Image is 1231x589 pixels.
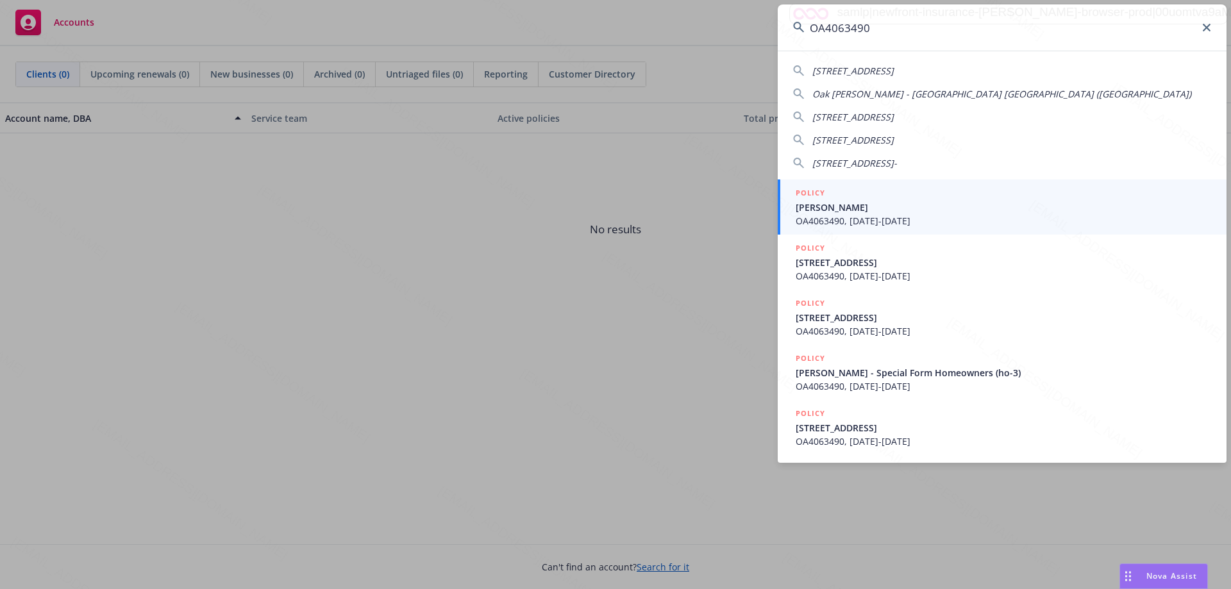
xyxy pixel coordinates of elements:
[796,311,1211,324] span: [STREET_ADDRESS]
[812,157,897,169] span: [STREET_ADDRESS]-
[1119,563,1208,589] button: Nova Assist
[796,352,825,365] h5: POLICY
[796,379,1211,393] span: OA4063490, [DATE]-[DATE]
[812,65,894,77] span: [STREET_ADDRESS]
[796,407,825,420] h5: POLICY
[796,256,1211,269] span: [STREET_ADDRESS]
[796,214,1211,228] span: OA4063490, [DATE]-[DATE]
[1120,564,1136,588] div: Drag to move
[778,290,1227,345] a: POLICY[STREET_ADDRESS]OA4063490, [DATE]-[DATE]
[796,324,1211,338] span: OA4063490, [DATE]-[DATE]
[796,201,1211,214] span: [PERSON_NAME]
[796,366,1211,379] span: [PERSON_NAME] - Special Form Homeowners (ho-3)
[796,187,825,199] h5: POLICY
[812,111,894,123] span: [STREET_ADDRESS]
[796,421,1211,435] span: [STREET_ADDRESS]
[778,4,1227,51] input: Search...
[796,435,1211,448] span: OA4063490, [DATE]-[DATE]
[796,242,825,254] h5: POLICY
[778,235,1227,290] a: POLICY[STREET_ADDRESS]OA4063490, [DATE]-[DATE]
[796,297,825,310] h5: POLICY
[812,88,1191,100] span: Oak [PERSON_NAME] - [GEOGRAPHIC_DATA] [GEOGRAPHIC_DATA] ([GEOGRAPHIC_DATA])
[796,269,1211,283] span: OA4063490, [DATE]-[DATE]
[778,179,1227,235] a: POLICY[PERSON_NAME]OA4063490, [DATE]-[DATE]
[1146,570,1197,581] span: Nova Assist
[778,400,1227,455] a: POLICY[STREET_ADDRESS]OA4063490, [DATE]-[DATE]
[812,134,894,146] span: [STREET_ADDRESS]
[778,345,1227,400] a: POLICY[PERSON_NAME] - Special Form Homeowners (ho-3)OA4063490, [DATE]-[DATE]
